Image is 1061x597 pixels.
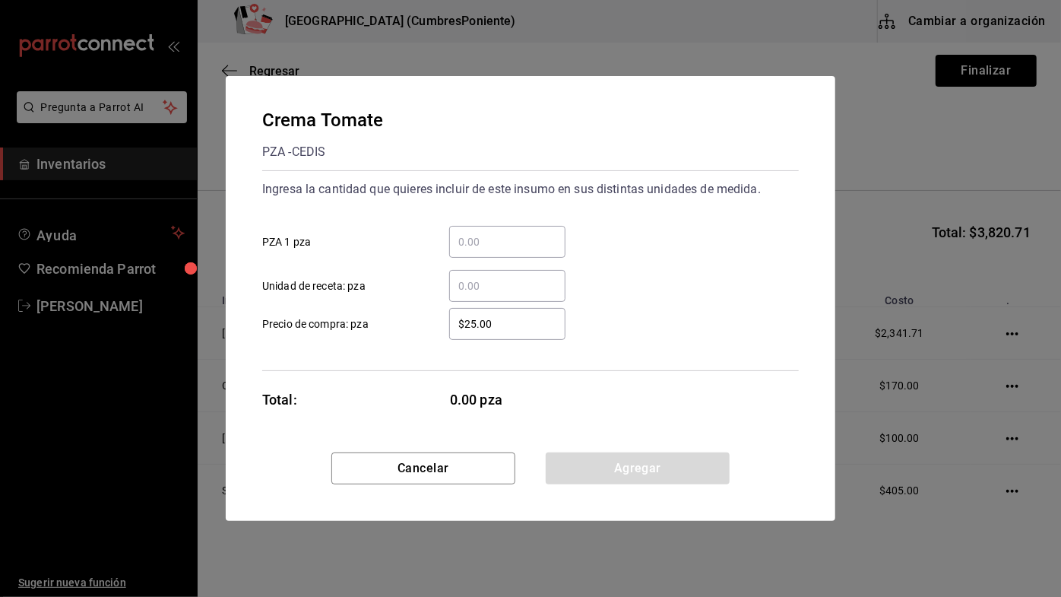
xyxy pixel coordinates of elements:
div: Total: [262,389,297,410]
input: PZA 1 pza [449,233,565,251]
span: 0.00 pza [450,389,566,410]
button: Cancelar [331,453,515,484]
input: Unidad de receta: pza [449,277,565,295]
div: Crema Tomate [262,106,384,134]
div: Ingresa la cantidad que quieres incluir de este insumo en sus distintas unidades de medida. [262,177,799,202]
span: PZA 1 pza [262,234,311,250]
div: PZA - CEDIS [262,140,384,164]
input: Precio de compra: pza [449,315,565,333]
span: Precio de compra: pza [262,316,369,332]
span: Unidad de receta: pza [262,278,366,294]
